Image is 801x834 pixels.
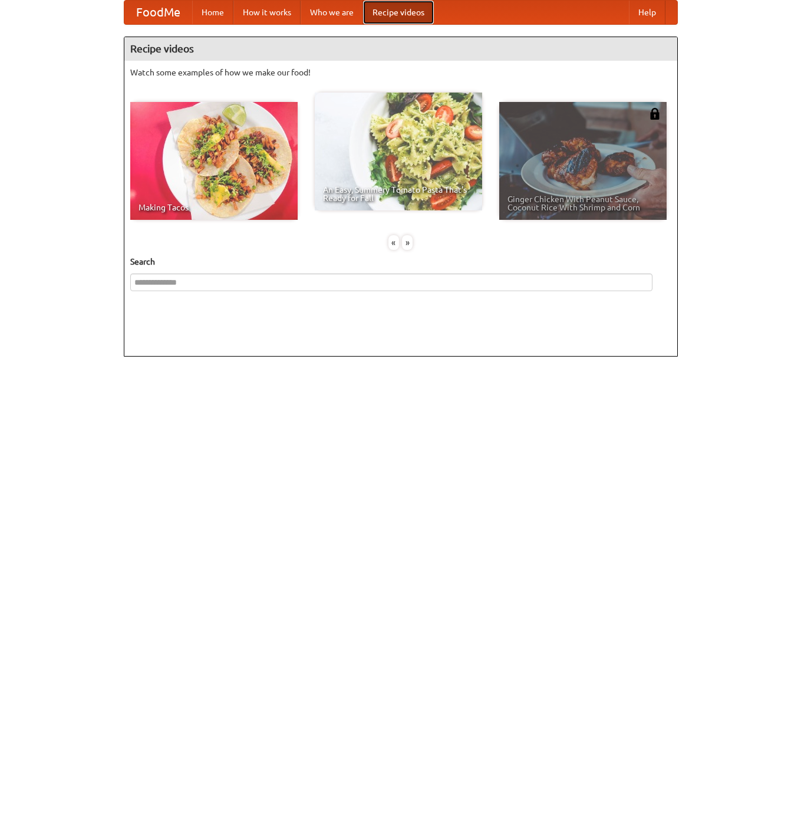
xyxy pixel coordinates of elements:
img: 483408.png [649,108,661,120]
p: Watch some examples of how we make our food! [130,67,671,78]
a: Help [629,1,665,24]
div: « [388,235,399,250]
a: Who we are [301,1,363,24]
h4: Recipe videos [124,37,677,61]
div: » [402,235,413,250]
a: FoodMe [124,1,192,24]
span: An Easy, Summery Tomato Pasta That's Ready for Fall [323,186,474,202]
a: Home [192,1,233,24]
a: Recipe videos [363,1,434,24]
span: Making Tacos [139,203,289,212]
a: How it works [233,1,301,24]
a: An Easy, Summery Tomato Pasta That's Ready for Fall [315,93,482,210]
h5: Search [130,256,671,268]
a: Making Tacos [130,102,298,220]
